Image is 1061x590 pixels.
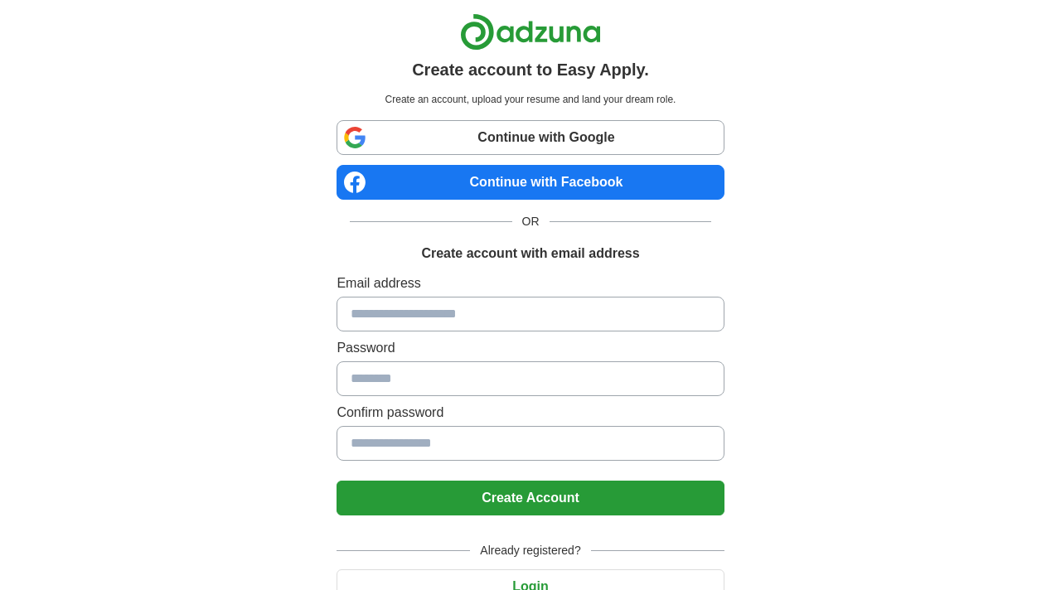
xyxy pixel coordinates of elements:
[412,57,649,82] h1: Create account to Easy Apply.
[340,92,720,107] p: Create an account, upload your resume and land your dream role.
[470,542,590,559] span: Already registered?
[460,13,601,51] img: Adzuna logo
[337,273,724,293] label: Email address
[337,165,724,200] a: Continue with Facebook
[337,120,724,155] a: Continue with Google
[512,213,550,230] span: OR
[337,403,724,423] label: Confirm password
[337,338,724,358] label: Password
[337,481,724,515] button: Create Account
[421,244,639,264] h1: Create account with email address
